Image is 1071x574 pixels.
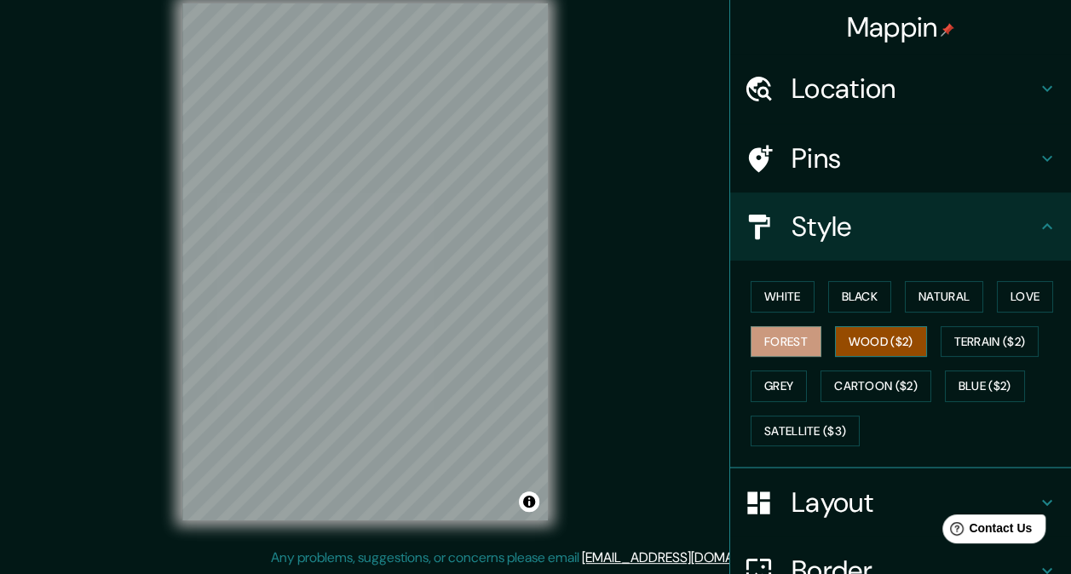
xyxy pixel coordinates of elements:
a: [EMAIL_ADDRESS][DOMAIN_NAME] [582,548,792,566]
button: Terrain ($2) [941,326,1039,358]
button: Forest [751,326,821,358]
div: Style [730,192,1071,261]
button: Natural [905,281,983,313]
button: Toggle attribution [519,491,539,512]
h4: Pins [792,141,1037,175]
h4: Mappin [847,10,955,44]
button: Cartoon ($2) [821,370,931,402]
h4: Layout [792,485,1037,519]
h4: Location [792,72,1037,106]
button: Wood ($2) [835,326,927,358]
h4: Style [792,210,1037,244]
button: White [751,281,815,313]
div: Layout [730,468,1071,537]
button: Satellite ($3) [751,416,860,447]
div: Pins [730,124,1071,192]
button: Grey [751,370,807,402]
button: Black [828,281,892,313]
button: Love [997,281,1053,313]
button: Blue ($2) [945,370,1025,402]
img: pin-icon.png [941,23,954,37]
iframe: Help widget launcher [919,508,1052,555]
canvas: Map [182,3,548,520]
div: Location [730,55,1071,123]
p: Any problems, suggestions, or concerns please email . [271,548,795,568]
